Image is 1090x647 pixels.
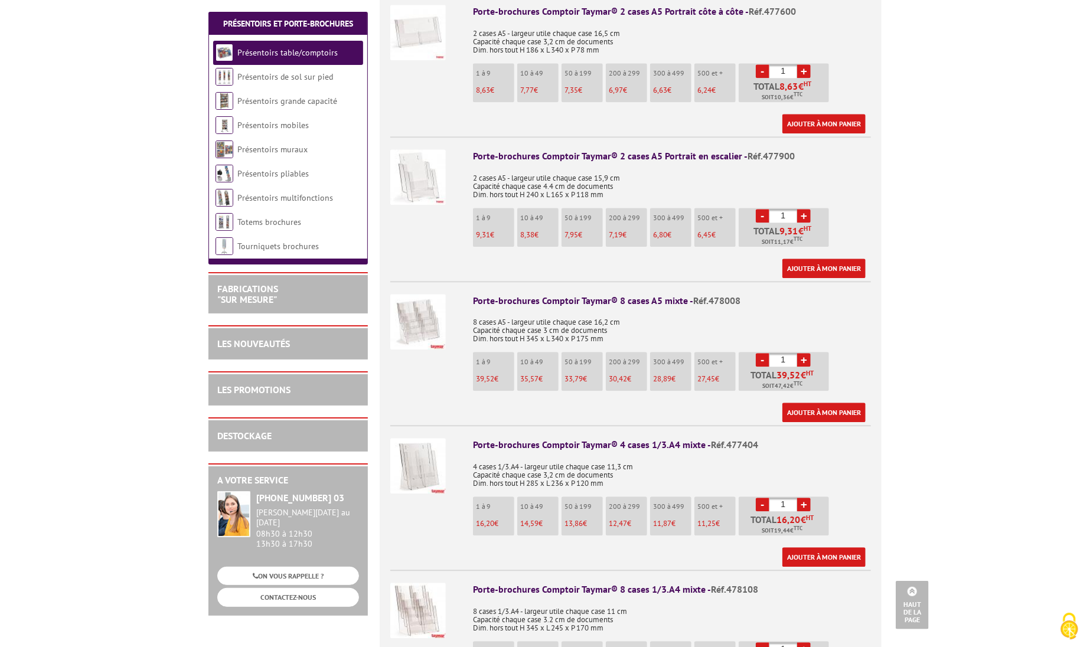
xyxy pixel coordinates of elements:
[807,369,814,377] sup: HT
[609,86,647,94] p: €
[609,230,622,240] span: 7,19
[762,381,802,391] span: Soit €
[762,93,803,102] span: Soit €
[653,375,691,383] p: €
[216,213,233,231] img: Totems brochures
[697,86,736,94] p: €
[520,85,534,95] span: 7,77
[256,508,359,528] div: [PERSON_NAME][DATE] au [DATE]
[742,226,829,247] p: Total
[697,358,736,366] p: 500 et +
[697,214,736,222] p: 500 et +
[390,5,446,60] img: Porte-brochures Comptoir Taymar® 2 cases A5 Portrait côte à côte
[520,518,539,528] span: 14,59
[693,295,740,306] span: Réf.478008
[801,515,807,524] span: €
[564,519,603,528] p: €
[801,370,807,380] span: €
[609,502,647,511] p: 200 à 299
[473,583,871,596] div: Porte-brochures Comptoir Taymar® 8 cases 1/3.A4 mixte -
[216,44,233,61] img: Présentoirs table/comptoirs
[473,310,871,343] p: 8 cases A5 - largeur utile chaque case 16,2 cm Capacité chaque case 3 cm de documents Dim. hors t...
[217,475,359,486] h2: A votre service
[473,294,871,308] div: Porte-brochures Comptoir Taymar® 8 cases A5 mixte -
[748,150,795,162] span: Réf.477900
[476,231,514,239] p: €
[804,224,811,233] sup: HT
[237,47,338,58] a: Présentoirs table/comptoirs
[564,86,603,94] p: €
[256,508,359,548] div: 08h30 à 12h30 13h30 à 17h30
[520,230,534,240] span: 8,38
[473,21,871,54] p: 2 cases A5 - largeur utile chaque case 16,5 cm Capacité chaque case 3,2 cm de documents Dim. hors...
[256,492,344,504] strong: [PHONE_NUMBER] 03
[697,231,736,239] p: €
[564,69,603,77] p: 50 à 199
[794,236,803,242] sup: TTC
[775,237,791,247] span: 11,17
[217,338,290,349] a: LES NOUVEAUTÉS
[697,519,736,528] p: €
[520,519,559,528] p: €
[609,519,647,528] p: €
[476,518,494,528] span: 16,20
[653,86,691,94] p: €
[216,92,233,110] img: Présentoirs grande capacité
[1049,607,1090,647] button: Cookies (fenêtre modale)
[653,518,671,528] span: 11,87
[237,217,301,227] a: Totems brochures
[609,375,647,383] p: €
[520,375,559,383] p: €
[609,69,647,77] p: 200 à 299
[223,18,353,29] a: Présentoirs et Porte-brochures
[390,438,446,494] img: Porte-brochures Comptoir Taymar® 4 cases 1/3.A4 mixte
[742,81,829,102] p: Total
[609,214,647,222] p: 200 à 299
[697,230,712,240] span: 6,45
[520,358,559,366] p: 10 à 49
[564,214,603,222] p: 50 à 199
[697,374,715,384] span: 27,45
[476,375,514,383] p: €
[775,526,791,535] span: 19,44
[749,5,796,17] span: Réf.477600
[1055,612,1084,641] img: Cookies (fenêtre modale)
[794,91,803,97] sup: TTC
[697,502,736,511] p: 500 et +
[756,209,769,223] a: -
[476,230,490,240] span: 9,31
[520,86,559,94] p: €
[797,353,811,367] a: +
[216,189,233,207] img: Présentoirs multifonctions
[520,69,559,77] p: 10 à 49
[564,518,583,528] span: 13,86
[390,583,446,638] img: Porte-brochures Comptoir Taymar® 8 cases 1/3.A4 mixte
[609,518,627,528] span: 12,47
[756,64,769,78] a: -
[653,502,691,511] p: 300 à 499
[779,226,798,236] span: 9,31
[797,498,811,511] a: +
[476,502,514,511] p: 1 à 9
[797,64,811,78] a: +
[777,515,801,524] span: 16,20
[473,149,871,163] div: Porte-brochures Comptoir Taymar® 2 cases A5 Portrait en escalier -
[473,599,871,632] p: 8 cases 1/3.A4 - largeur utile chaque case 11 cm Capacité chaque case 3.2 cm de documents Dim. ho...
[473,166,871,199] p: 2 cases A5 - largeur utile chaque case 15,9 cm Capacité chaque case 4.4 cm de documents Dim. hors...
[476,358,514,366] p: 1 à 9
[520,374,539,384] span: 35,57
[473,5,871,18] div: Porte-brochures Comptoir Taymar® 2 cases A5 Portrait côte à côte -
[653,69,691,77] p: 300 à 499
[216,140,233,158] img: Présentoirs muraux
[520,231,559,239] p: €
[217,588,359,606] a: CONTACTEZ-NOUS
[798,81,804,91] span: €
[237,96,337,106] a: Présentoirs grande capacité
[564,375,603,383] p: €
[653,519,691,528] p: €
[697,375,736,383] p: €
[476,69,514,77] p: 1 à 9
[390,294,446,349] img: Porte-brochures Comptoir Taymar® 8 cases A5 mixte
[217,567,359,585] a: ON VOUS RAPPELLE ?
[782,547,866,567] a: Ajouter à mon panier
